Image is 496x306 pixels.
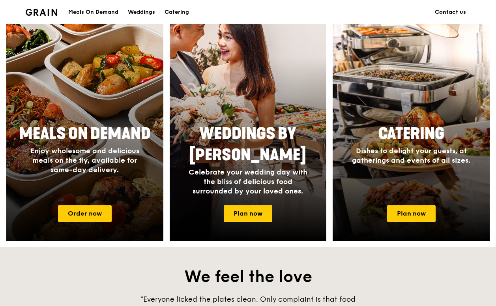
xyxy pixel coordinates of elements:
div: Meals On Demand [68,0,118,24]
a: CateringDishes to delight your guests, at gatherings and events of all sizes.Plan now [333,11,490,241]
a: Contact us [430,0,471,24]
span: Weddings by [PERSON_NAME] [189,124,306,165]
span: Celebrate your wedding day with the bliss of delicious food surrounded by your loved ones. [189,168,307,195]
span: Dishes to delight your guests, at gatherings and events of all sizes. [352,146,470,165]
span: Meals On Demand [19,124,151,143]
span: Enjoy wholesome and delicious meals on the fly, available for same-day delivery. [30,146,139,174]
a: Order now [58,205,112,222]
div: Weddings [128,0,155,24]
div: Catering [165,0,189,24]
a: Weddings [123,0,160,24]
span: Catering [378,124,444,143]
a: Plan now [224,205,272,222]
a: Weddings by [PERSON_NAME]Celebrate your wedding day with the bliss of delicious food surrounded b... [170,11,327,241]
a: Plan now [387,205,436,222]
a: Meals On DemandEnjoy wholesome and delicious meals on the fly, available for same-day delivery.Or... [6,11,163,241]
img: Grain [26,9,58,16]
a: Catering [160,0,194,24]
